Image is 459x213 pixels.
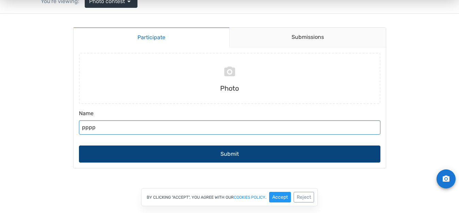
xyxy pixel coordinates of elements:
[229,14,386,34] a: Submissions
[294,192,314,202] button: Reject
[73,14,230,34] a: Participate
[79,96,380,107] label: Name
[79,132,380,149] button: Submit
[234,195,265,199] a: cookies policy
[141,188,318,206] div: By clicking "Accept", you agree with our .
[269,192,291,202] button: Accept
